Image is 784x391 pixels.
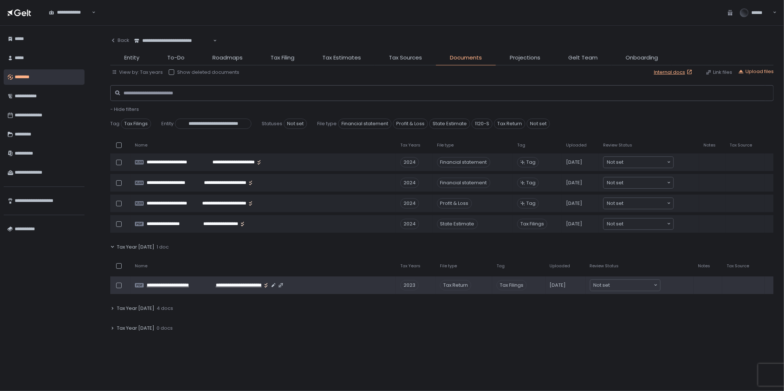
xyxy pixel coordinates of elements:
[604,198,673,209] div: Search for option
[117,325,154,332] span: Tax Year [DATE]
[550,282,566,289] span: [DATE]
[117,305,154,312] span: Tax Year [DATE]
[400,219,419,229] div: 2024
[157,325,173,332] span: 0 docs
[607,179,623,187] span: Not set
[526,200,536,207] span: Tag
[603,142,632,148] span: Review Status
[654,69,694,76] a: Internal docs
[440,280,471,290] div: Tax Return
[566,159,583,166] span: [DATE]
[568,54,598,62] span: Gelt Team
[604,218,673,229] div: Search for option
[110,120,119,127] span: Tag
[607,220,623,228] span: Not set
[623,159,666,166] input: Search for option
[566,200,583,207] span: [DATE]
[566,180,583,186] span: [DATE]
[157,244,169,250] span: 1 doc
[338,119,391,129] span: Financial statement
[262,120,282,127] span: Statuses
[400,263,420,269] span: Tax Years
[623,220,666,228] input: Search for option
[704,142,716,148] span: Notes
[400,198,419,209] div: 2024
[284,119,307,129] span: Not set
[44,5,96,20] div: Search for option
[440,263,457,269] span: File type
[400,280,419,290] div: 2023
[590,263,619,269] span: Review Status
[135,263,147,269] span: Name
[437,157,490,167] div: Financial statement
[607,159,623,166] span: Not set
[604,177,673,188] div: Search for option
[110,33,129,48] button: Back
[129,33,217,48] div: Search for option
[698,263,710,269] span: Notes
[594,282,610,289] span: Not set
[157,305,173,312] span: 4 docs
[497,280,527,290] span: Tax Filings
[526,159,536,166] span: Tag
[738,68,774,75] button: Upload files
[607,200,623,207] span: Not set
[400,142,420,148] span: Tax Years
[389,54,422,62] span: Tax Sources
[124,54,139,62] span: Entity
[317,120,337,127] span: File type
[429,119,470,129] span: State Estimate
[590,280,660,291] div: Search for option
[727,263,749,269] span: Tax Source
[526,180,536,186] span: Tag
[135,142,147,148] span: Name
[517,219,547,229] span: Tax Filings
[322,54,361,62] span: Tax Estimates
[550,263,570,269] span: Uploaded
[517,142,525,148] span: Tag
[472,119,493,129] span: 1120-S
[437,219,478,229] div: State Estimate
[400,157,419,167] div: 2024
[730,142,752,148] span: Tax Source
[161,120,173,127] span: Entity
[623,179,666,187] input: Search for option
[566,221,583,227] span: [DATE]
[566,142,587,148] span: Uploaded
[450,54,482,62] span: Documents
[437,178,490,188] div: Financial statement
[393,119,428,129] span: Profit & Loss
[110,106,139,113] button: - Hide filters
[706,69,732,76] button: Link files
[400,178,419,188] div: 2024
[497,263,505,269] span: Tag
[604,157,673,168] div: Search for option
[494,119,525,129] span: Tax Return
[117,244,154,250] span: Tax Year [DATE]
[626,54,658,62] span: Onboarding
[121,119,151,129] span: Tax Filings
[437,198,472,209] div: Profit & Loss
[167,54,185,62] span: To-Do
[623,200,666,207] input: Search for option
[110,37,129,44] div: Back
[212,54,243,62] span: Roadmaps
[527,119,550,129] span: Not set
[112,69,163,76] button: View by: Tax years
[610,282,653,289] input: Search for option
[437,142,454,148] span: File type
[271,54,294,62] span: Tax Filing
[510,54,540,62] span: Projections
